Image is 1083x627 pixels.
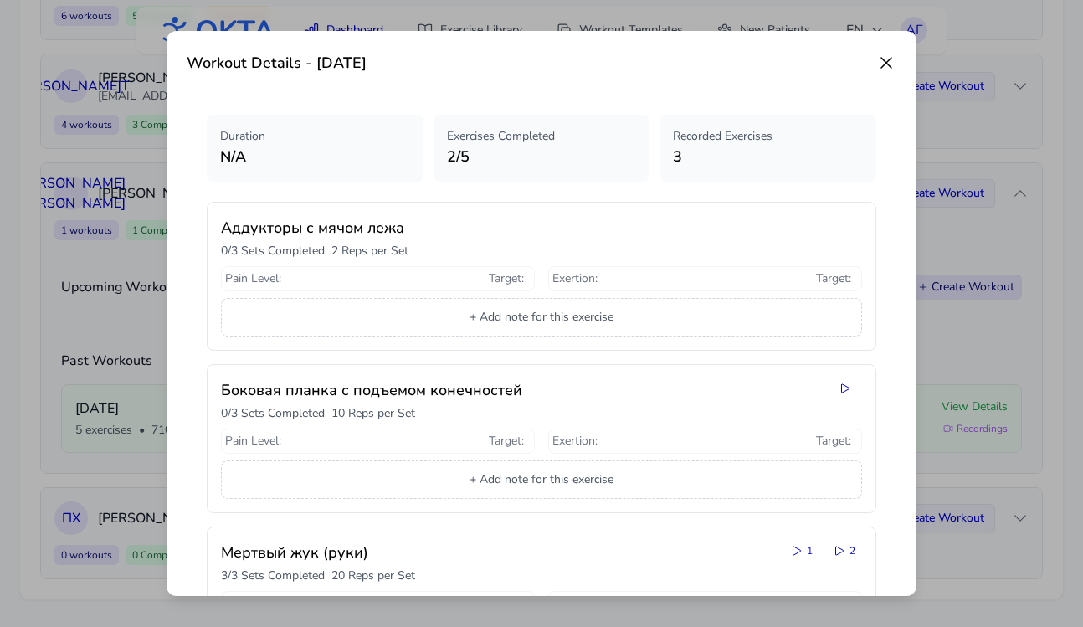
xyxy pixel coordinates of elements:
h3: Workout Details - [DATE] [187,51,367,75]
button: + Add note for this exercise [221,460,862,499]
span: Pain Level : [225,595,281,612]
span: Pain Level : [225,433,281,450]
h3: Мертвый жук (руки) [221,541,770,564]
p: N/A [220,145,410,168]
span: 1 [807,544,813,558]
span: Exertion : [552,595,598,612]
button: 1 [783,541,819,561]
button: + Add note for this exercise [221,298,862,337]
p: 3 / 3 Sets Completed [221,568,325,584]
p: 2 Reps per Set [331,243,408,260]
p: 0 / 3 Sets Completed [221,405,325,422]
p: 2 / 5 [447,145,637,168]
p: 10 Reps per Set [331,405,415,422]
p: 0 / 3 Sets Completed [221,243,325,260]
button: 2 [826,541,862,561]
span: Target : [816,595,851,612]
span: 8 [604,595,611,612]
span: Exertion : [552,270,598,287]
span: Target : [489,270,524,287]
span: 0 [288,595,295,612]
span: Pain Level : [225,270,281,287]
span: 2 [849,544,855,558]
span: Target : [816,270,851,287]
span: Target : [489,433,524,450]
span: Target : [489,595,524,612]
p: Exercises Completed [447,128,637,145]
span: Target : [816,433,851,450]
p: 3 [673,145,863,168]
h3: Аддукторы с мячом лежа [221,216,862,239]
p: 20 Reps per Set [331,568,415,584]
h3: Боковая планка с подъемом конечностей [221,378,819,402]
p: Duration [220,128,410,145]
p: Recorded Exercises [673,128,863,145]
span: Exertion : [552,433,598,450]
